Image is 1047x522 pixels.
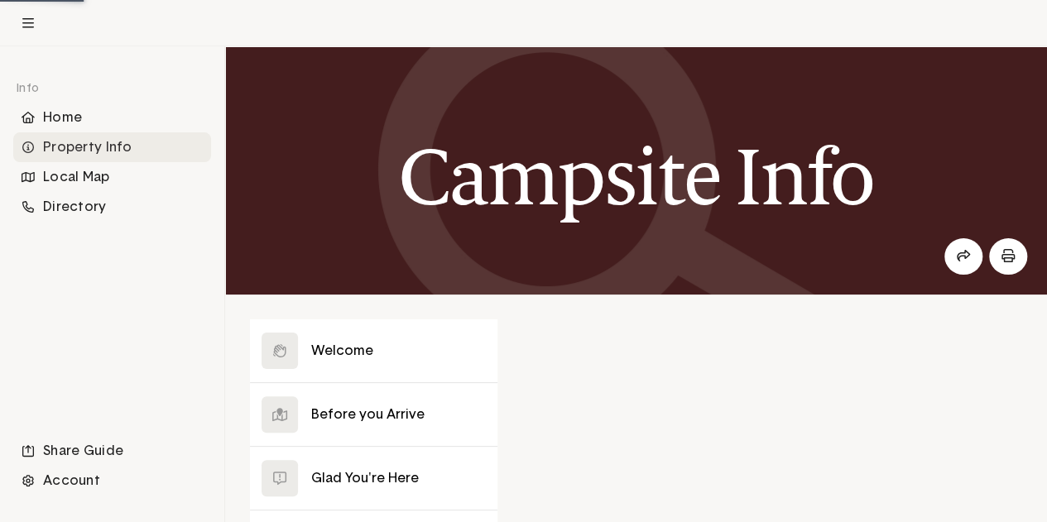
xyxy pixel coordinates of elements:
h1: Campsite Info [398,133,874,221]
li: Navigation item [13,192,211,222]
div: Local Map [13,162,211,192]
li: Navigation item [13,103,211,132]
li: Navigation item [13,436,211,466]
li: Navigation item [13,162,211,192]
div: Home [13,103,211,132]
li: Navigation item [13,132,211,162]
div: Property Info [13,132,211,162]
div: Directory [13,192,211,222]
li: Navigation item [13,466,211,496]
div: Account [13,466,211,496]
div: Share Guide [13,436,211,466]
